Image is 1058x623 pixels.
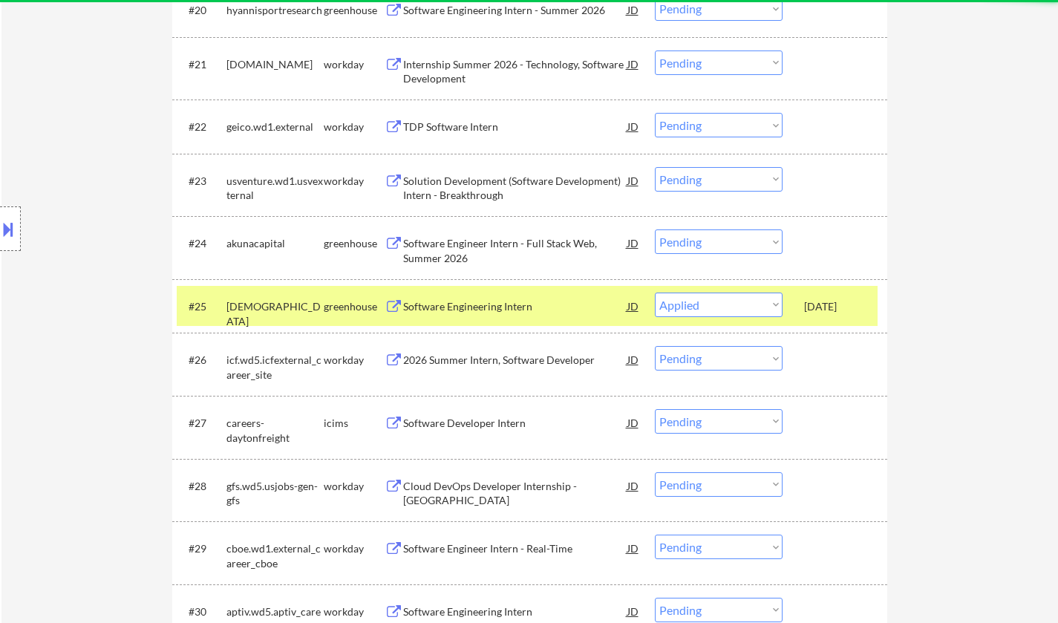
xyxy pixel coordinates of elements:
div: [DATE] [804,299,869,314]
div: Software Engineering Intern [403,299,627,314]
div: #20 [189,3,215,18]
div: workday [324,604,385,619]
div: akunacapital [226,236,324,251]
div: Cloud DevOps Developer Internship - [GEOGRAPHIC_DATA] [403,479,627,508]
div: Software Engineer Intern - Full Stack Web, Summer 2026 [403,236,627,265]
div: cboe.wd1.external_career_cboe [226,541,324,570]
div: gfs.wd5.usjobs-gen-gfs [226,479,324,508]
div: Software Engineering Intern [403,604,627,619]
div: JD [626,535,641,561]
div: careers-daytonfreight [226,416,324,445]
div: greenhouse [324,236,385,251]
div: JD [626,50,641,77]
div: JD [626,229,641,256]
div: workday [324,479,385,494]
div: JD [626,113,641,140]
div: Software Engineering Intern - Summer 2026 [403,3,627,18]
div: #28 [189,479,215,494]
div: [DEMOGRAPHIC_DATA] [226,299,324,328]
div: JD [626,167,641,194]
div: #29 [189,541,215,556]
div: 2026 Summer Intern, Software Developer [403,353,627,368]
div: Software Developer Intern [403,416,627,431]
div: icims [324,416,385,431]
div: #27 [189,416,215,431]
div: #21 [189,57,215,72]
div: greenhouse [324,3,385,18]
div: JD [626,293,641,319]
div: workday [324,541,385,556]
div: JD [626,472,641,499]
div: usventure.wd1.usvexternal [226,174,324,203]
div: hyannisportresearch [226,3,324,18]
div: Software Engineer Intern - Real-Time [403,541,627,556]
div: greenhouse [324,299,385,314]
div: icf.wd5.icfexternal_career_site [226,353,324,382]
div: Internship Summer 2026 - Technology, Software Development [403,57,627,86]
div: JD [626,346,641,373]
div: workday [324,174,385,189]
div: workday [324,120,385,134]
div: [DOMAIN_NAME] [226,57,324,72]
div: workday [324,57,385,72]
div: #30 [189,604,215,619]
div: JD [626,409,641,436]
div: geico.wd1.external [226,120,324,134]
div: workday [324,353,385,368]
div: Solution Development (Software Development) Intern - Breakthrough [403,174,627,203]
div: TDP Software Intern [403,120,627,134]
